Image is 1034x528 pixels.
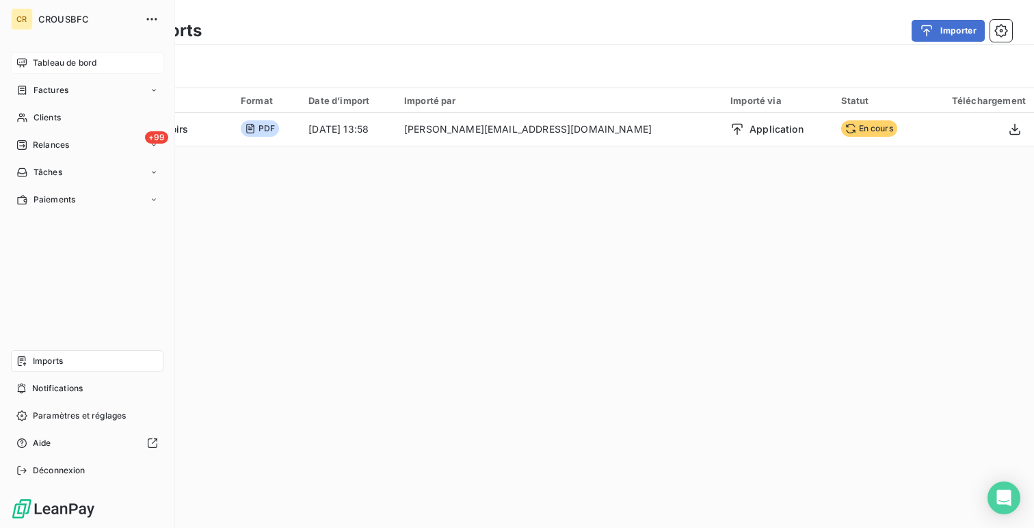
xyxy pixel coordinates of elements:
span: Relances [33,139,69,151]
a: Factures [11,79,163,101]
span: Imports [33,355,63,367]
span: Aide [33,437,51,449]
a: Clients [11,107,163,129]
a: Tableau de bord [11,52,163,74]
a: Paramètres et réglages [11,405,163,427]
span: PDF [241,120,279,137]
span: En cours [841,120,897,137]
div: Format [241,95,292,106]
a: Tâches [11,161,163,183]
button: Importer [912,20,985,42]
span: Paramètres et réglages [33,410,126,422]
td: [PERSON_NAME][EMAIL_ADDRESS][DOMAIN_NAME] [396,113,722,146]
div: Téléchargement [931,95,1026,106]
div: Statut [841,95,914,106]
td: [DATE] 13:58 [300,113,396,146]
span: CROUSBFC [38,14,137,25]
img: Logo LeanPay [11,498,96,520]
span: Factures [34,84,68,96]
a: Imports [11,350,163,372]
span: Paiements [34,194,75,206]
a: +99Relances [11,134,163,156]
span: Application [750,122,804,136]
div: Open Intercom Messenger [987,481,1020,514]
div: Importé par [404,95,714,106]
div: CR [11,8,33,30]
div: Date d’import [308,95,388,106]
span: Notifications [32,382,83,395]
span: +99 [145,131,168,144]
a: Aide [11,432,163,454]
div: Importé via [730,95,824,106]
span: Tableau de bord [33,57,96,69]
span: Clients [34,111,61,124]
span: Tâches [34,166,62,179]
span: Déconnexion [33,464,85,477]
a: Paiements [11,189,163,211]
